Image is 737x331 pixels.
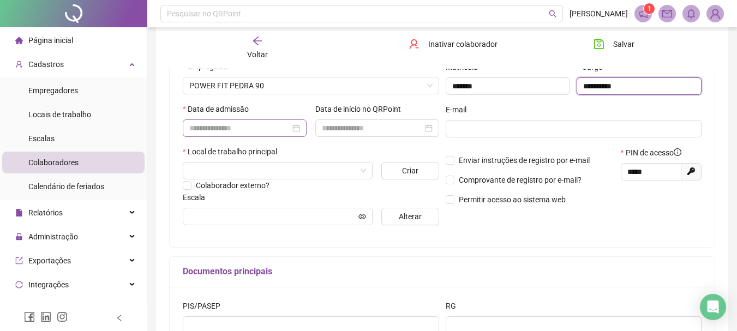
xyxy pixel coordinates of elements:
[28,256,71,265] span: Exportações
[459,176,582,184] span: Comprovante de registro por e-mail?
[648,5,651,13] span: 1
[428,38,498,50] span: Inativar colaborador
[183,146,284,158] label: Local de trabalho principal
[446,104,474,116] label: E-mail
[116,314,123,322] span: left
[15,37,23,44] span: home
[549,10,557,18] span: search
[183,300,227,312] label: PIS/PASEP
[594,39,604,50] span: save
[15,233,23,240] span: lock
[644,3,655,14] sup: 1
[28,60,64,69] span: Cadastros
[662,9,672,19] span: mail
[399,210,422,222] span: Alterar
[24,311,35,322] span: facebook
[183,265,702,278] h5: Documentos principais
[409,39,420,50] span: user-delete
[570,8,628,20] span: [PERSON_NAME]
[15,61,23,68] span: user-add
[28,232,78,241] span: Administração
[400,35,506,53] button: Inativar colaborador
[585,35,643,53] button: Salvar
[183,191,212,203] label: Escala
[28,304,73,313] span: Aceite de uso
[28,182,104,191] span: Calendário de feriados
[28,36,73,45] span: Página inicial
[183,103,256,115] label: Data de admissão
[315,103,408,115] label: Data de início no QRPoint
[707,5,723,22] img: 87589
[28,280,69,289] span: Integrações
[15,281,23,288] span: sync
[626,147,681,159] span: PIN de acesso
[196,181,269,190] span: Colaborador externo?
[381,208,439,225] button: Alterar
[402,165,418,177] span: Criar
[638,9,648,19] span: notification
[686,9,696,19] span: bell
[252,35,263,46] span: arrow-left
[381,162,439,179] button: Criar
[189,77,433,94] span: PWR FITNESS COMERCIO E SERVIÇOS LTDA
[247,50,268,59] span: Voltar
[700,294,726,320] div: Open Intercom Messenger
[28,158,79,167] span: Colaboradores
[446,300,463,312] label: RG
[28,208,63,217] span: Relatórios
[613,38,634,50] span: Salvar
[40,311,51,322] span: linkedin
[459,195,566,204] span: Permitir acesso ao sistema web
[28,110,91,119] span: Locais de trabalho
[15,209,23,216] span: file
[57,311,68,322] span: instagram
[358,213,366,220] span: eye
[459,156,590,165] span: Enviar instruções de registro por e-mail
[15,257,23,264] span: export
[28,86,78,95] span: Empregadores
[674,148,681,156] span: info-circle
[28,134,55,143] span: Escalas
